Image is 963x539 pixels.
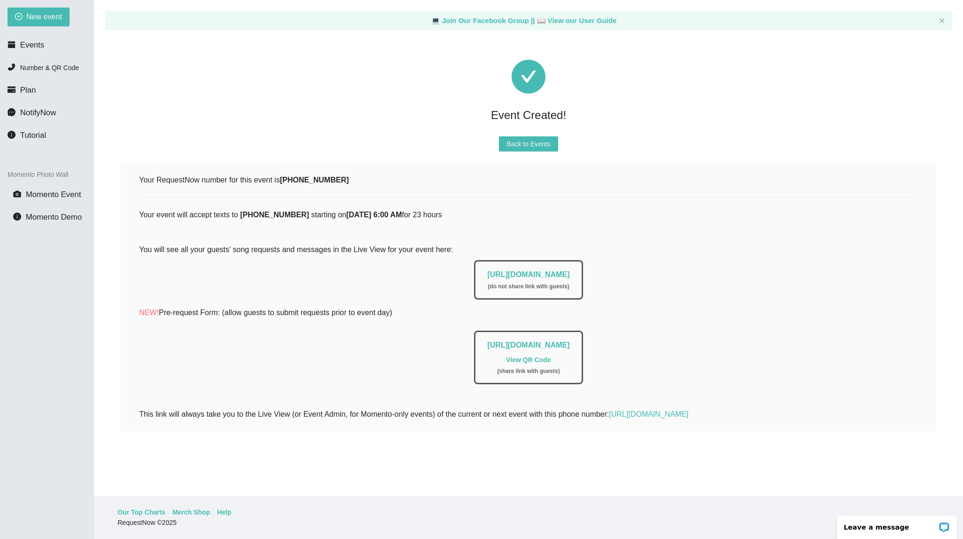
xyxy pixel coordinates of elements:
[512,60,545,94] span: check-circle
[139,309,159,317] span: NEW!
[8,108,16,116] span: message
[537,16,546,24] span: laptop
[8,40,16,48] span: calendar
[487,367,569,376] div: ( share link with guests )
[20,64,79,71] span: Number & QR Code
[240,211,309,219] b: [PHONE_NUMBER]
[13,190,21,198] span: camera
[8,63,16,71] span: phone
[499,136,558,151] button: Back to Events
[139,209,918,221] div: Your event will accept texts to starting on for 23 hours
[280,176,349,184] b: [PHONE_NUMBER]
[139,307,918,318] p: Pre-request Form: (allow guests to submit requests prior to event day)
[139,408,918,420] div: This link will always take you to the Live View (or Event Admin, for Momento-only events) of the ...
[217,507,231,517] a: Help
[8,131,16,139] span: info-circle
[939,18,945,24] button: close
[26,11,62,23] span: New event
[139,244,918,396] div: You will see all your guests' song requests and messages in the Live View for your event here:
[346,211,402,219] b: [DATE] 6:00 AM
[431,16,537,24] a: laptop Join Our Facebook Group ||
[431,16,440,24] span: laptop
[20,108,56,117] span: NotifyNow
[20,86,36,95] span: Plan
[173,507,210,517] a: Merch Shop
[26,213,82,222] span: Momento Demo
[118,507,166,517] a: Our Top Charts
[15,13,23,22] span: plus-circle
[609,410,688,418] a: [URL][DOMAIN_NAME]
[831,509,963,539] iframe: LiveChat chat widget
[120,105,937,125] div: Event Created!
[26,190,81,199] span: Momento Event
[487,282,569,291] div: ( do not share link with guests )
[537,16,617,24] a: laptop View our User Guide
[506,356,551,364] a: View QR Code
[118,517,937,528] div: RequestNow © 2025
[13,213,21,221] span: info-circle
[487,270,569,278] a: [URL][DOMAIN_NAME]
[139,176,349,184] span: Your RequestNow number for this event is
[20,131,46,140] span: Tutorial
[487,341,569,349] a: [URL][DOMAIN_NAME]
[20,40,44,49] span: Events
[506,139,550,149] span: Back to Events
[8,86,16,94] span: credit-card
[8,8,70,26] button: plus-circleNew event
